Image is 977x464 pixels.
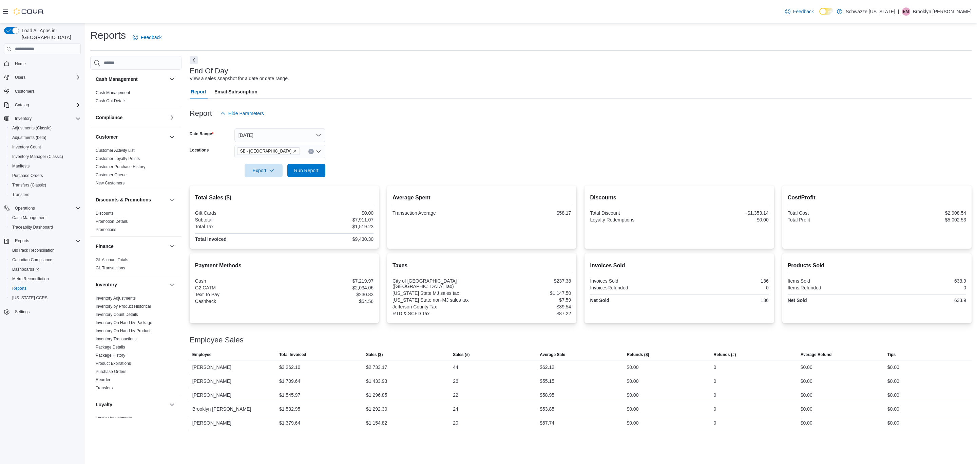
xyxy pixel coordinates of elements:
a: Customer Purchase History [96,164,146,169]
span: Email Subscription [214,85,257,99]
button: Operations [12,204,38,212]
span: Refunds (#) [714,352,736,357]
div: $87.22 [483,311,571,316]
div: 0 [681,285,769,290]
a: Reports [9,284,29,292]
span: Transfers (Classic) [12,182,46,188]
span: Canadian Compliance [12,257,52,263]
button: Reports [12,237,32,245]
div: $39.54 [483,304,571,309]
span: Total Invoiced [279,352,306,357]
div: $2,034.06 [286,285,373,290]
button: Customer [168,133,176,141]
span: Feedback [793,8,814,15]
div: $0.00 [801,377,812,385]
button: Home [1,58,83,68]
span: Export [249,164,279,177]
span: Cash Management [12,215,46,220]
span: Manifests [9,162,81,170]
p: | [898,7,899,16]
div: InvoicesRefunded [590,285,678,290]
span: Customers [15,89,35,94]
span: Settings [12,307,81,316]
span: Product Expirations [96,361,131,366]
div: 0 [714,363,716,371]
span: Inventory Transactions [96,336,137,342]
div: $1,519.23 [286,224,373,229]
div: $1,433.93 [366,377,387,385]
h2: Average Spent [392,194,571,202]
nav: Complex example [4,56,81,334]
div: $55.15 [540,377,554,385]
span: Tips [887,352,896,357]
p: Brooklyn [PERSON_NAME] [913,7,972,16]
span: Settings [15,309,30,315]
button: Hide Parameters [217,107,267,120]
span: Average Refund [801,352,832,357]
div: $0.00 [887,391,899,399]
a: Inventory Count Details [96,312,138,317]
span: Reports [9,284,81,292]
div: Customer [90,146,181,190]
strong: Net Sold [590,298,609,303]
h3: Finance [96,243,114,250]
div: City of [GEOGRAPHIC_DATA] ([GEOGRAPHIC_DATA] Tax) [392,278,480,289]
div: $62.12 [540,363,554,371]
div: RTD & SCFD Tax [392,311,480,316]
div: 0 [714,391,716,399]
div: $0.00 [801,391,812,399]
span: Refunds ($) [627,352,649,357]
a: Package Details [96,345,125,350]
a: Traceabilty Dashboard [9,223,56,231]
button: Clear input [308,149,314,154]
div: 0 [878,285,966,290]
button: Adjustments (beta) [7,133,83,142]
div: Total Profit [788,217,876,222]
a: Cash Out Details [96,99,127,103]
span: Transfers [9,191,81,199]
button: Catalog [1,100,83,110]
button: Reports [1,236,83,246]
span: BioTrack Reconciliation [9,246,81,254]
button: Compliance [96,114,167,121]
a: Reorder [96,377,110,382]
div: $0.00 [887,363,899,371]
span: Washington CCRS [9,294,81,302]
span: Home [15,61,26,67]
a: Canadian Compliance [9,256,55,264]
span: Catalog [12,101,81,109]
div: Total Cost [788,210,876,216]
a: Customer Queue [96,173,127,177]
span: Reports [15,238,29,244]
div: Total Discount [590,210,678,216]
span: New Customers [96,180,124,186]
div: Cash Management [90,89,181,108]
button: Finance [96,243,167,250]
div: Jefferson County Tax [392,304,480,309]
div: -$1,353.14 [681,210,769,216]
span: Sales (#) [453,352,470,357]
div: $5,002.53 [878,217,966,222]
div: Inventory [90,294,181,395]
span: Adjustments (Classic) [9,124,81,132]
a: Inventory Manager (Classic) [9,153,66,161]
button: Inventory Count [7,142,83,152]
span: Inventory Manager (Classic) [12,154,63,159]
button: Discounts & Promotions [168,196,176,204]
div: $1,147.50 [483,290,571,296]
a: Home [12,60,28,68]
button: Cash Management [7,213,83,222]
a: Purchase Orders [9,172,46,180]
div: Invoices Sold [590,278,678,284]
button: Metrc Reconciliation [7,274,83,284]
div: G2 CATM [195,285,283,290]
a: Promotion Details [96,219,128,224]
span: Users [15,75,25,80]
div: Brooklyn Michele Carlton [902,7,910,16]
div: Items Sold [788,278,876,284]
a: Purchase Orders [96,369,127,374]
button: Compliance [168,113,176,122]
